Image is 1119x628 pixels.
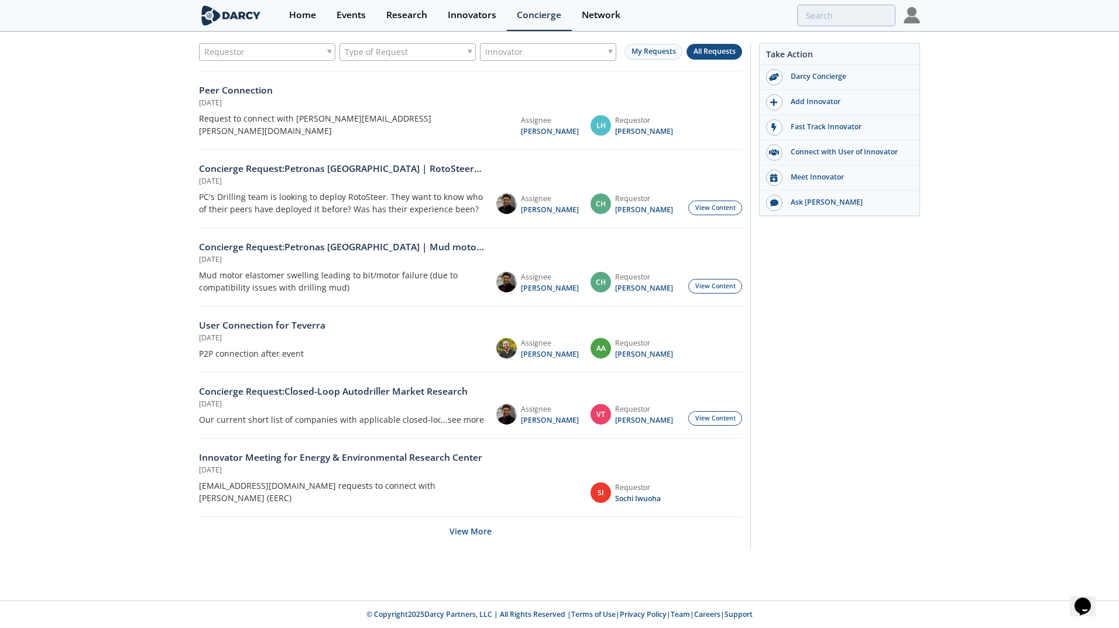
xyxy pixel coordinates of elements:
[276,319,289,332] span: for
[199,84,484,98] div: Peer Connection
[688,279,742,294] a: View Content
[496,272,517,292] img: 92797456-ae33-4003-90ad-aa7d548e479e
[199,5,263,26] img: logo-wide.svg
[521,115,579,126] div: Assignee
[521,126,579,137] span: [PERSON_NAME]
[300,451,482,464] a: Energy & Environmental Research Center
[591,404,611,425] div: VT
[591,482,611,503] div: SI
[782,71,914,82] div: Darcy Concierge
[521,338,579,348] div: Assignee
[615,338,673,348] div: View Profile
[782,197,914,208] div: Ask [PERSON_NAME]
[291,319,325,332] a: Teverra
[521,205,579,215] span: [PERSON_NAME]
[615,272,673,282] div: View Profile
[517,11,561,20] div: Concierge
[199,385,484,399] div: Concierge Request : Closed-Loop Autodriller Market Research
[199,98,222,108] div: [DATE]
[782,122,914,132] div: Fast Track Innovator
[615,126,673,137] span: [PERSON_NAME]
[199,333,222,343] div: [DATE]
[199,254,222,265] div: [DATE]
[688,201,742,215] a: View Content
[386,11,427,20] div: Research
[694,46,736,56] span: All Requests
[521,194,579,204] div: Assignee
[615,404,673,415] div: View Profile
[199,451,484,465] div: Innovator Meeting
[688,411,742,426] a: View Content
[615,115,673,126] div: View Profile
[496,115,517,136] div: NS
[199,43,335,61] div: Requestor
[582,11,620,20] div: Network
[591,272,611,292] div: CH
[615,194,673,204] div: View Profile
[686,44,742,60] button: All Requests
[449,517,492,546] button: load more
[496,404,517,425] img: 92797456-ae33-4003-90ad-aa7d548e479e
[199,413,484,426] div: Our current short list of companies with applicable closed-loop AI Autodriller technology is: [PE...
[199,319,484,333] div: User Connection
[591,338,611,358] div: AA
[615,283,673,294] span: [PERSON_NAME]
[782,147,914,157] div: Connect with User of Innovator
[1070,581,1107,616] iframe: chat widget
[615,205,673,215] span: [PERSON_NAME]
[797,5,895,26] input: Advanced Search
[521,283,579,294] span: [PERSON_NAME]
[615,415,673,426] span: [PERSON_NAME]
[571,609,616,619] a: Terms of Use
[199,162,484,176] div: Concierge Request : Petronas [GEOGRAPHIC_DATA] | RotoSteer Market / User Study
[591,115,611,136] div: LH
[760,48,919,65] div: Take Action
[199,269,484,294] div: Mud motor elastomer swelling leading to bit/motor failure (due to compatibility issues with drill...
[725,609,753,619] a: Support
[521,272,579,282] div: Assignee
[496,338,517,358] img: l0Yb9ZRORfuTUuklSDWb
[337,11,366,20] div: Events
[624,44,682,60] button: My Requests
[521,404,579,415] div: Assignee
[345,44,408,60] span: Type of Request
[199,465,222,475] div: [DATE]
[521,415,579,426] span: [PERSON_NAME]
[904,7,920,23] img: Profile
[199,191,484,215] div: PC's Drilling team is looking to deploy RotoSteer. They want to know who of their peers have depl...
[694,609,720,619] a: Careers
[782,172,914,182] div: Meet Innovator
[615,494,672,504] span: Sochi Iwuoha
[199,112,484,137] div: Request to connect with [PERSON_NAME][EMAIL_ADDRESS][PERSON_NAME][DOMAIN_NAME]
[496,194,517,214] img: 92797456-ae33-4003-90ad-aa7d548e479e
[204,44,245,60] span: Requestor
[782,96,914,107] div: Add Innovator
[521,349,579,360] span: [PERSON_NAME]
[480,43,616,61] div: Innovator
[199,479,484,504] div: [EMAIL_ADDRESS][DOMAIN_NAME] requests to connect with [PERSON_NAME] (EERC)
[615,482,672,493] div: View Profile
[615,349,673,360] span: [PERSON_NAME]
[485,44,523,60] span: Innovator
[284,451,297,464] span: for
[199,176,222,187] div: [DATE]
[620,609,667,619] a: Privacy Policy
[199,347,484,360] div: P2P connection after event
[199,399,222,409] div: [DATE]
[448,11,496,20] div: Innovators
[126,609,993,620] p: © Copyright 2025 Darcy Partners, LLC | All Rights Reserved | | | | |
[591,194,611,214] div: CH
[441,413,484,426] div: ...see more
[289,11,316,20] div: Home
[199,240,484,254] div: Concierge Request : Petronas [GEOGRAPHIC_DATA] | Mud motor elastomer swelling from chemical incom...
[671,609,690,619] a: Team
[339,43,476,61] div: Type of Request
